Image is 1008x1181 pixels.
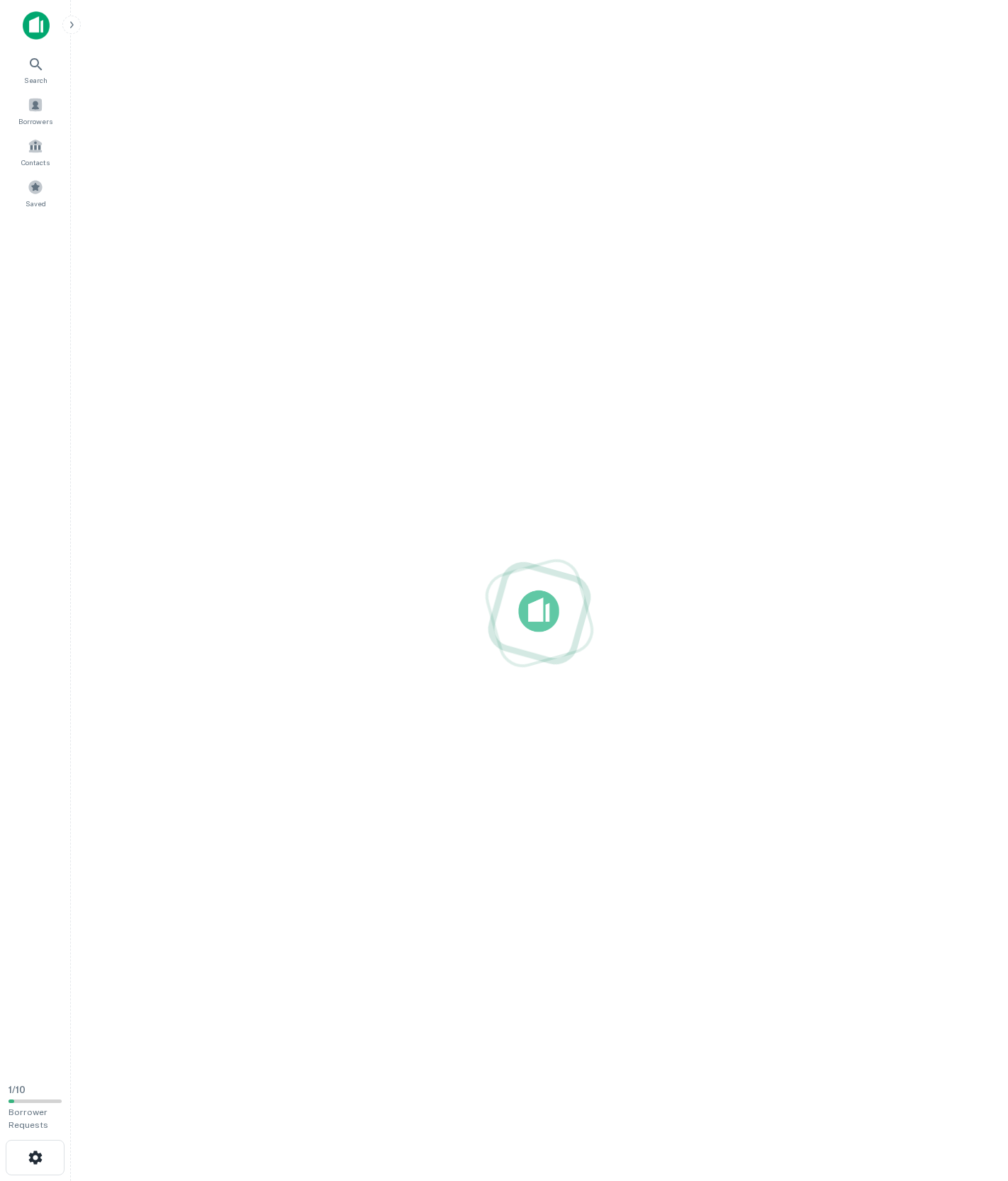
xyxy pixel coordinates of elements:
iframe: Chat Widget [937,1068,1008,1136]
a: Saved [4,174,67,212]
span: 1 / 10 [9,1085,26,1095]
img: capitalize-icon.png [23,11,50,40]
span: Borrowers [18,116,52,127]
span: Search [24,74,47,86]
a: Contacts [4,133,67,171]
span: Borrower Requests [9,1107,48,1130]
span: Saved [26,198,46,209]
a: Search [4,50,67,89]
a: Borrowers [4,91,67,130]
span: Contacts [21,157,50,168]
